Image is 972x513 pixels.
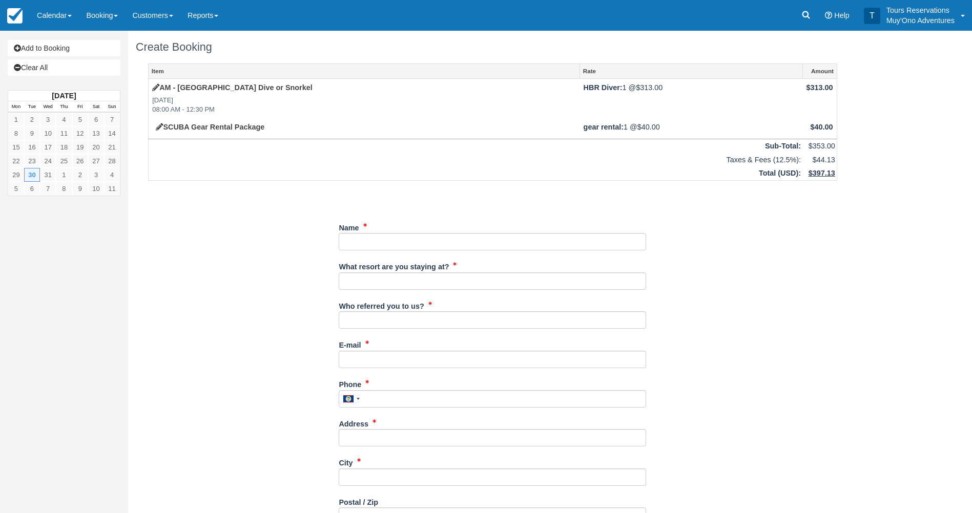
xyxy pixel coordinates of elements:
a: Rate [580,64,802,78]
a: 8 [56,182,72,196]
p: Tours Reservations [886,5,955,15]
i: Help [825,12,832,19]
a: 9 [24,126,40,140]
a: 27 [88,154,104,168]
a: 14 [104,126,120,140]
a: 9 [72,182,88,196]
span: $353.00 [809,142,835,150]
th: Sat [88,101,104,113]
strong: Sub-Total: [765,142,801,150]
a: Add to Booking [8,40,120,56]
strong: Total ( ): [759,169,801,177]
strong: [DATE] [52,92,76,100]
a: 6 [88,113,104,126]
a: 10 [88,182,104,196]
a: 21 [104,140,120,154]
label: Address [339,415,368,430]
span: $40.00 [637,123,660,131]
img: checkfront-main-nav-mini-logo.png [7,8,23,24]
a: 3 [40,113,56,126]
span: $44.13 [813,156,835,164]
a: 16 [24,140,40,154]
p: Muy'Ono Adventures [886,15,955,26]
span: Help [834,11,850,19]
a: 22 [8,154,24,168]
td: Taxes & Fees (12.5%): [149,153,803,167]
a: Item [149,64,580,78]
div: T [864,8,880,24]
a: 8 [8,126,24,140]
th: Sun [104,101,120,113]
a: 11 [56,126,72,140]
a: AM - [GEOGRAPHIC_DATA] Dive or Snorkel [152,83,313,92]
a: 4 [56,113,72,126]
a: 7 [104,113,120,126]
th: Thu [56,101,72,113]
a: 31 [40,168,56,182]
span: $313.00 [636,83,663,92]
span: $397.13 [809,169,835,177]
h1: Create Booking [136,41,850,53]
a: 25 [56,154,72,168]
a: 10 [40,126,56,140]
th: Tue [24,101,40,113]
label: Who referred you to us? [339,297,424,312]
a: 3 [88,168,104,182]
a: 15 [8,140,24,154]
th: Fri [72,101,88,113]
label: Name [339,219,359,233]
span: $313.00 [806,83,833,92]
label: City [339,454,353,468]
a: 6 [24,182,40,196]
a: 1 [8,113,24,126]
a: 7 [40,182,56,196]
a: 18 [56,140,72,154]
td: 1 @ [580,118,802,139]
strong: HBR Diver [584,83,623,92]
a: 20 [88,140,104,154]
a: Amount [803,64,837,78]
a: 12 [72,126,88,140]
th: Wed [40,101,56,113]
label: E-mail [339,336,361,351]
a: 4 [104,168,120,182]
a: 23 [24,154,40,168]
strong: gear rental [584,123,624,131]
a: 17 [40,140,56,154]
a: 5 [72,113,88,126]
a: 30 [24,168,40,182]
a: Clear All [8,59,120,76]
em: [DATE] 08:00 AM - 12:30 PM [152,96,576,115]
a: 28 [104,154,120,168]
a: 24 [40,154,56,168]
div: Belize: +501 [339,391,363,407]
label: What resort are you staying at? [339,258,449,272]
a: 11 [104,182,120,196]
a: 19 [72,140,88,154]
a: 2 [24,113,40,126]
a: 5 [8,182,24,196]
a: 26 [72,154,88,168]
td: 1 @ [580,79,802,118]
a: 29 [8,168,24,182]
a: 1 [56,168,72,182]
span: USD [780,169,796,177]
label: Phone [339,376,361,390]
a: 13 [88,126,104,140]
th: Mon [8,101,24,113]
a: SCUBA Gear Rental Package [156,123,264,131]
a: 2 [72,168,88,182]
label: Postal / Zip [339,494,378,508]
span: $40.00 [811,123,833,131]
